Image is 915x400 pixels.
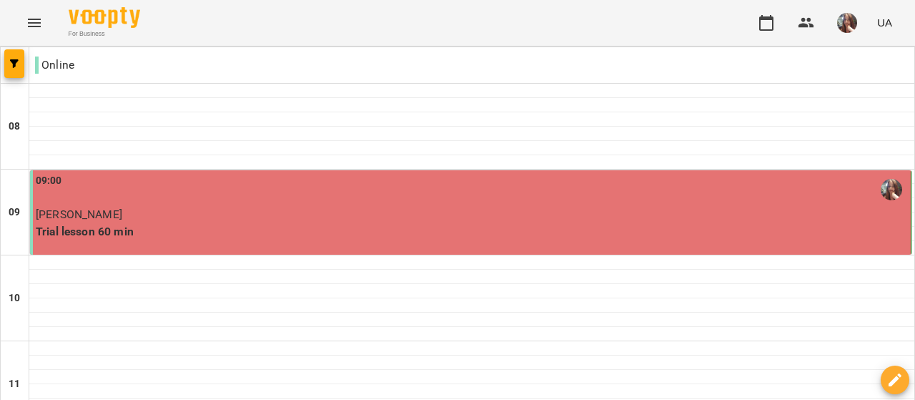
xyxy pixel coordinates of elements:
[837,13,857,33] img: 0ee1f4be303f1316836009b6ba17c5c5.jpeg
[69,29,140,39] span: For Business
[9,205,20,220] h6: 09
[35,57,74,74] p: Online
[36,223,908,240] p: Trial lesson 60 min
[69,7,140,28] img: Voopty Logo
[877,15,892,30] span: UA
[36,173,62,189] label: 09:00
[9,376,20,392] h6: 11
[9,119,20,135] h6: 08
[881,179,902,200] img: Михайлик Альона Михайлівна (і)
[36,208,122,221] span: [PERSON_NAME]
[9,291,20,306] h6: 10
[871,9,898,36] button: UA
[17,6,51,40] button: Menu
